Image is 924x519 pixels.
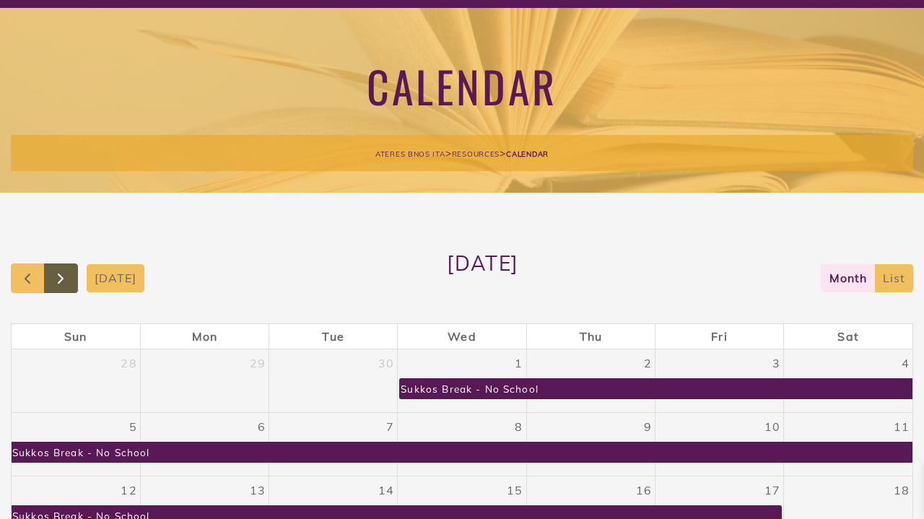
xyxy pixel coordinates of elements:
[834,324,861,349] a: Saturday
[118,349,139,377] a: September 28, 2025
[11,263,45,293] button: Previous month
[11,135,913,171] div: > >
[247,349,269,377] a: September 29, 2025
[874,264,913,292] button: list
[12,349,140,413] td: September 28, 2025
[375,476,397,504] a: October 14, 2025
[445,324,479,349] a: Wednesday
[398,349,526,413] td: October 1, 2025
[506,149,549,159] span: Calendar
[891,413,912,440] a: October 11, 2025
[655,412,783,476] td: October 10, 2025
[11,58,913,113] h1: Calendar
[447,250,518,305] h2: [DATE]
[770,349,783,377] a: October 3, 2025
[641,349,655,377] a: October 2, 2025
[375,349,397,377] a: September 30, 2025
[784,412,912,476] td: October 11, 2025
[319,324,346,349] a: Tuesday
[633,476,655,504] a: October 16, 2025
[12,442,151,462] div: Sukkos Break - No School
[255,413,269,440] a: October 6, 2025
[269,412,398,476] td: October 7, 2025
[383,413,397,440] a: October 7, 2025
[526,349,655,413] td: October 2, 2025
[87,264,145,292] button: [DATE]
[577,324,605,349] a: Thursday
[641,413,655,440] a: October 9, 2025
[512,349,526,377] a: October 1, 2025
[61,324,90,349] a: Sunday
[526,412,655,476] td: October 9, 2025
[762,476,783,504] a: October 17, 2025
[452,149,500,159] span: Resources
[512,413,526,440] a: October 8, 2025
[821,264,875,292] button: month
[655,349,783,413] td: October 3, 2025
[140,349,269,413] td: September 29, 2025
[400,379,539,398] div: Sukkos Break - No School
[708,324,730,349] a: Friday
[504,476,526,504] a: October 15, 2025
[189,324,220,349] a: Monday
[762,413,783,440] a: October 10, 2025
[891,476,912,504] a: October 18, 2025
[247,476,269,504] a: October 13, 2025
[375,149,445,159] span: Ateres Bnos Ita
[899,349,912,377] a: October 4, 2025
[12,412,140,476] td: October 5, 2025
[44,263,78,293] button: Next month
[399,378,912,399] a: Sukkos Break - No School
[269,349,398,413] td: September 30, 2025
[140,412,269,476] td: October 6, 2025
[375,147,445,160] a: Ateres Bnos Ita
[12,442,912,463] a: Sukkos Break - No School
[126,413,140,440] a: October 5, 2025
[118,476,139,504] a: October 12, 2025
[398,412,526,476] td: October 8, 2025
[452,147,500,160] a: Resources
[784,349,912,413] td: October 4, 2025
